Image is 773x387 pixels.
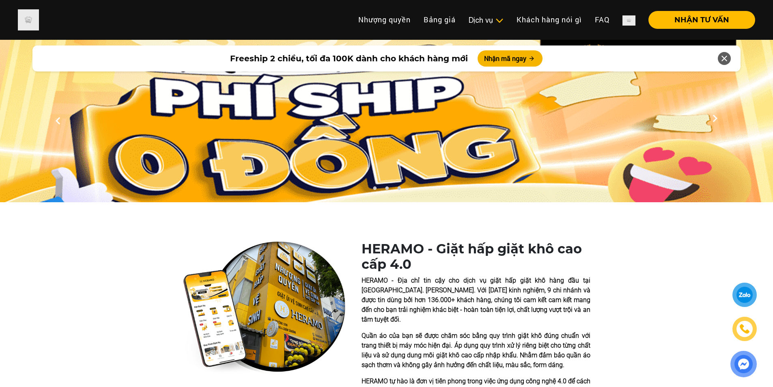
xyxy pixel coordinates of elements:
h1: HERAMO - Giặt hấp giặt khô cao cấp 4.0 [362,241,590,272]
a: Bảng giá [417,11,462,28]
button: Nhận mã ngay [478,50,543,67]
a: Khách hàng nói gì [510,11,588,28]
button: 3 [395,186,403,194]
img: subToggleIcon [495,17,504,25]
img: phone-icon [740,324,749,333]
p: HERAMO - Địa chỉ tin cậy cho dịch vụ giặt hấp giặt khô hàng đầu tại [GEOGRAPHIC_DATA]. [PERSON_NA... [362,276,590,324]
a: Nhượng quyền [352,11,417,28]
div: Dịch vụ [469,15,504,26]
button: NHẬN TƯ VẤN [648,11,755,29]
img: heramo-quality-banner [183,241,345,374]
a: FAQ [588,11,616,28]
a: NHẬN TƯ VẤN [642,16,755,24]
button: 1 [370,186,379,194]
button: 2 [383,186,391,194]
a: phone-icon [733,318,756,340]
span: Freeship 2 chiều, tối đa 100K dành cho khách hàng mới [230,52,468,65]
p: Quần áo của bạn sẽ được chăm sóc bằng quy trình giặt khô đúng chuẩn với trang thiết bị máy móc hi... [362,331,590,370]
